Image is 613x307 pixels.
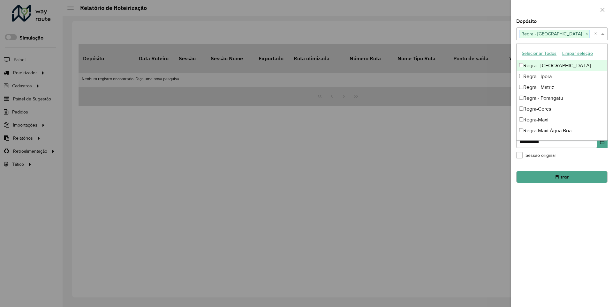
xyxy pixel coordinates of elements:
div: Regra - [GEOGRAPHIC_DATA] [517,60,607,71]
div: Regra - Ipora [517,71,607,82]
div: Regra-Maxi Água Boa [517,125,607,136]
span: × [584,30,589,38]
div: Regra-Maxi [517,114,607,125]
ng-dropdown-panel: Options list [516,43,608,141]
button: Selecionar Todos [519,48,559,58]
span: Clear all [594,30,600,38]
div: Regra - Porangatu [517,93,607,104]
button: Choose Date [597,135,608,148]
span: Regra - [GEOGRAPHIC_DATA] [520,30,584,38]
div: Regra-Uruaçú [517,136,607,147]
label: Depósito [516,18,537,25]
label: Sessão original [516,152,556,159]
button: Filtrar [516,171,608,183]
div: Regra-Ceres [517,104,607,114]
div: Regra - Matriz [517,82,607,93]
button: Limpar seleção [559,48,596,58]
